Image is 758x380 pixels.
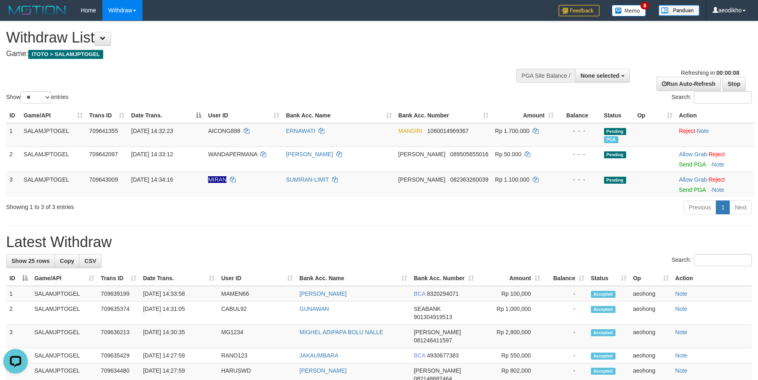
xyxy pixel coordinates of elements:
[679,151,707,157] a: Allow Grab
[679,176,707,183] a: Allow Grab
[286,128,315,134] a: ERNAWATI
[140,325,218,348] td: [DATE] 14:30:35
[6,200,310,211] div: Showing 1 to 3 of 3 entries
[31,301,97,325] td: SALAMJPTOGEL
[6,234,752,250] h1: Latest Withdraw
[427,290,459,297] span: Copy 8320294071 to clipboard
[299,329,383,335] a: MIGHEL ADIPAPA BOLU NALLE
[218,348,296,363] td: RANO123
[591,368,615,375] span: Accepted
[672,254,752,266] label: Search:
[477,325,543,348] td: Rp 2,800,000
[299,290,346,297] a: [PERSON_NAME]
[604,177,626,184] span: Pending
[6,50,497,58] h4: Game:
[694,254,752,266] input: Search:
[283,108,395,123] th: Bank Acc. Name: activate to sort column ascending
[218,301,296,325] td: CABUL92
[716,200,730,214] a: 1
[712,161,724,168] a: Note
[3,3,28,28] button: Open LiveChat chat widget
[31,271,97,286] th: Game/API: activate to sort column ascending
[560,127,597,135] div: - - -
[427,352,459,359] span: Copy 4930677383 to clipboard
[205,108,283,123] th: User ID: activate to sort column ascending
[208,151,257,157] span: WANDAPERMANA
[20,123,86,147] td: SALAMJPTOGEL
[398,176,446,183] span: [PERSON_NAME]
[591,306,615,313] span: Accepted
[89,176,118,183] span: 709643009
[131,176,173,183] span: [DATE] 14:34:16
[716,70,739,76] strong: 00:00:08
[676,123,754,147] td: ·
[588,271,630,286] th: Status: activate to sort column ascending
[97,301,140,325] td: 709635374
[675,306,688,312] a: Note
[604,151,626,158] span: Pending
[581,72,620,79] span: None selected
[658,5,699,16] img: panduan.png
[296,271,410,286] th: Bank Acc. Name: activate to sort column ascending
[612,5,646,16] img: Button%20Memo.svg
[495,151,522,157] span: Rp 50.000
[414,367,461,374] span: [PERSON_NAME]
[630,286,672,301] td: aeohong
[6,4,68,16] img: MOTION_logo.png
[97,271,140,286] th: Trans ID: activate to sort column ascending
[6,29,497,46] h1: Withdraw List
[679,128,695,134] a: Reject
[6,325,31,348] td: 3
[516,69,575,83] div: PGA Site Balance /
[676,172,754,197] td: ·
[675,352,688,359] a: Note
[84,258,96,264] span: CSV
[28,50,103,59] span: ITOTO > SALAMJPTOGEL
[20,172,86,197] td: SALAMJPTOGEL
[128,108,205,123] th: Date Trans.: activate to sort column descending
[495,176,529,183] span: Rp 1.100.000
[543,348,588,363] td: -
[414,329,461,335] span: [PERSON_NAME]
[218,271,296,286] th: User ID: activate to sort column ascending
[31,348,97,363] td: SALAMJPTOGEL
[414,306,441,312] span: SEABANK
[722,77,746,91] a: Stop
[477,301,543,325] td: Rp 1,000,000
[6,108,20,123] th: ID
[634,108,676,123] th: Op: activate to sort column ascending
[208,176,226,183] span: Nama rekening ada tanda titik/strip, harap diedit
[708,176,725,183] a: Reject
[54,254,79,268] a: Copy
[450,176,488,183] span: Copy 082363260039 to clipboard
[131,151,173,157] span: [DATE] 14:33:12
[630,348,672,363] td: aeohong
[286,151,333,157] a: [PERSON_NAME]
[6,286,31,301] td: 1
[604,136,618,143] span: Marked by aeohong
[591,329,615,336] span: Accepted
[492,108,557,123] th: Amount: activate to sort column ascending
[477,271,543,286] th: Amount: activate to sort column ascending
[410,271,477,286] th: Bank Acc. Number: activate to sort column ascending
[414,337,452,344] span: Copy 081246411597 to clipboard
[672,91,752,103] label: Search:
[208,128,240,134] span: AICONG888
[286,176,329,183] a: SUMIRAN-LIMIT
[218,286,296,301] td: MAMEN66
[601,108,634,123] th: Status
[729,200,752,214] a: Next
[20,91,51,103] select: Showentries
[630,301,672,325] td: aeohong
[6,254,55,268] a: Show 25 rows
[140,348,218,363] td: [DATE] 14:27:59
[672,271,752,286] th: Action
[20,146,86,172] td: SALAMJPTOGEL
[676,146,754,172] td: ·
[681,70,739,76] span: Refreshing in:
[395,108,492,123] th: Bank Acc. Number: activate to sort column ascending
[140,286,218,301] td: [DATE] 14:33:58
[640,2,649,9] span: 8
[679,187,706,193] a: Send PGA
[97,325,140,348] td: 709636213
